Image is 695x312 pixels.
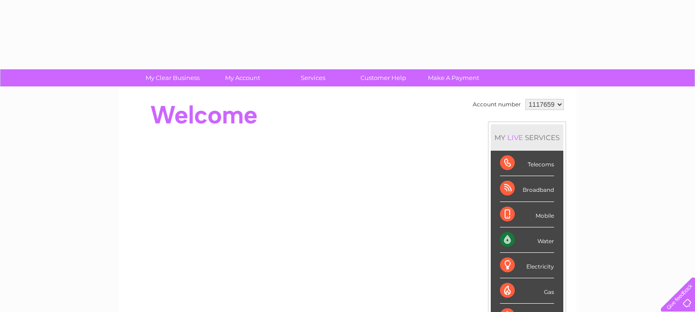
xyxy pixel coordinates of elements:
td: Account number [470,97,523,112]
a: Services [275,69,351,86]
a: My Account [205,69,281,86]
div: MY SERVICES [491,124,563,151]
div: Water [500,227,554,253]
div: Broadband [500,176,554,202]
div: Electricity [500,253,554,278]
div: Mobile [500,202,554,227]
div: Gas [500,278,554,304]
a: Customer Help [345,69,421,86]
div: LIVE [506,133,525,142]
a: Make A Payment [415,69,492,86]
a: My Clear Business [134,69,211,86]
div: Telecoms [500,151,554,176]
